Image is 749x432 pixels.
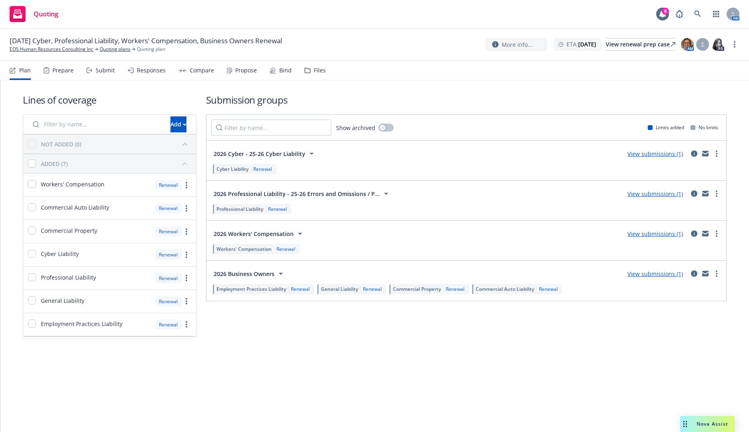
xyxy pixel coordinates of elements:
a: mail [701,189,710,198]
div: View renewal prep case [606,38,675,50]
span: General Liability [41,296,84,305]
a: View renewal prep case [606,38,675,51]
div: Renewal [155,320,182,330]
div: Renewal [275,246,297,252]
div: Renewal [155,226,182,236]
span: Cyber Liability [41,250,79,258]
span: Cyber Liability [216,166,248,172]
a: more [730,40,739,49]
span: Employment Practices Liability [216,286,286,292]
div: Submit [96,67,115,74]
a: more [182,320,191,329]
a: more [712,189,721,198]
span: Employment Practices Liability [41,320,122,328]
a: more [182,296,191,306]
div: Files [314,67,326,74]
button: 2026 Professional Liability - 25-26 Errors and Omissions / P... [211,186,393,202]
div: Prepare [52,67,74,74]
div: No limits [691,124,718,131]
a: circleInformation [689,189,699,198]
span: Quoting [34,11,58,17]
div: Renewal [252,166,274,172]
button: Nova Assist [680,416,735,432]
span: Commercial Property [393,286,441,292]
a: mail [701,149,710,158]
a: Search [690,6,706,22]
a: more [712,269,721,278]
a: mail [701,229,710,238]
a: more [182,204,191,213]
input: Filter by name... [211,120,331,136]
span: Commercial Auto Liability [41,203,109,212]
div: Renewal [155,180,182,190]
div: Renewal [155,296,182,306]
span: Nova Assist [697,420,728,427]
a: View submissions (1) [627,150,683,158]
button: 2026 Cyber - 25-26 Cyber Liability [211,146,319,162]
div: Add [170,117,186,132]
a: mail [701,269,710,278]
button: 2026 Business Owners [211,266,288,282]
a: circleInformation [689,269,699,278]
a: more [182,227,191,236]
span: 2026 Workers' Compensation [214,230,294,238]
span: Professional Liability [216,206,263,212]
button: Add [170,116,186,132]
div: Renewal [361,286,383,292]
a: View submissions (1) [627,190,683,198]
span: Commercial Auto Liability [476,286,534,292]
span: Quoting plan [137,46,165,53]
div: Renewal [444,286,466,292]
span: General Liability [321,286,358,292]
span: 2026 Business Owners [214,270,274,278]
a: EOS Human Resources Consulting Inc [10,46,93,53]
span: ETA : [567,40,596,48]
a: more [712,229,721,238]
div: ADDED (7) [41,160,68,168]
div: Propose [235,67,257,74]
div: Compare [190,67,214,74]
span: Workers' Compensation [41,180,104,188]
span: Commercial Property [41,226,97,235]
a: View submissions (1) [627,270,683,278]
div: Bind [279,67,292,74]
button: NOT ADDED (0) [41,138,191,150]
div: Renewal [155,273,182,283]
a: more [712,149,721,158]
input: Filter by name... [28,116,166,132]
span: More info... [502,40,533,49]
div: Limits added [648,124,684,131]
h1: Lines of coverage [23,93,196,106]
button: 2026 Workers' Compensation [211,226,307,242]
div: Plan [19,67,31,74]
img: photo [711,38,724,51]
a: more [182,180,191,190]
span: Show archived [336,124,375,132]
img: photo [681,38,694,51]
span: Workers' Compensation [216,246,272,252]
div: Responses [137,67,166,74]
a: Report a Bug [671,6,687,22]
div: Renewal [289,286,311,292]
div: Drag to move [680,416,690,432]
a: circleInformation [689,229,699,238]
div: Renewal [155,250,182,260]
div: NOT ADDED (0) [41,140,81,148]
span: [DATE] Cyber, Professional Liability, Workers' Compensation, Business Owners Renewal [10,36,282,46]
h1: Submission groups [206,93,727,106]
strong: [DATE] [578,40,596,48]
span: Professional Liability [41,273,96,282]
button: ADDED (7) [41,157,191,170]
a: Quoting [6,3,62,25]
a: circleInformation [689,149,699,158]
div: Renewal [537,286,559,292]
span: 2026 Cyber - 25-26 Cyber Liability [214,150,305,158]
div: 8 [662,8,669,15]
a: View submissions (1) [627,230,683,238]
div: Renewal [266,206,288,212]
a: Quoting plans [100,46,130,53]
div: Renewal [155,203,182,213]
a: more [182,273,191,283]
span: 2026 Professional Liability - 25-26 Errors and Omissions / P... [214,190,380,198]
button: More info... [486,38,547,51]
